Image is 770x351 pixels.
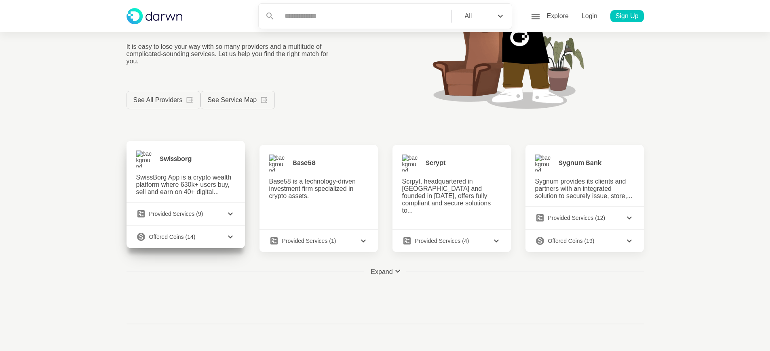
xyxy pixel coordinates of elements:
[535,155,552,171] img: background
[402,155,501,221] a: backgroundScryptScrpyt, headquartered in [GEOGRAPHIC_DATA] and founded in [DATE], offers fully co...
[127,43,330,65] p: It is easy to lose your way with so many providers and a multitude of complicated-sounding servic...
[545,10,570,23] p: Explore
[282,238,336,244] p: Provided Services (1)
[149,211,203,217] p: Provided Services (9)
[426,159,446,167] p: Scrypt
[269,178,368,200] p: Base58 is a technology-driven investment firm specialized in crypto assets.
[548,238,595,244] p: Offered Coins (19)
[293,159,316,167] p: Base58
[207,96,257,104] p: See Service Map
[580,10,599,23] p: Login
[136,150,153,167] img: background
[402,155,419,171] img: background
[402,178,501,214] p: Scrpyt, headquartered in [GEOGRAPHIC_DATA] and founded in [DATE], offers fully compliant and secu...
[133,96,183,104] p: See All Providers
[535,155,634,206] a: backgroundSygnum BankSygnum provides its clients and partners with an integrated solution to secu...
[136,174,235,196] p: SwissBorg App is a crypto wealth platform where 630k+ users buy, sell and earn on 40+ digital...
[136,150,235,202] a: backgroundSwissborgSwissBorg App is a crypto wealth platform where 630k+ users buy, sell and earn...
[575,10,604,23] a: Login
[559,159,601,167] p: Sygnum Bank
[149,234,196,240] p: Offered Coins (14)
[269,155,286,171] img: background
[535,178,634,200] p: Sygnum provides its clients and partners with an integrated solution to securely issue, store,...
[415,238,469,244] p: Provided Services (4)
[548,215,605,221] p: Provided Services (12)
[269,155,368,206] a: backgroundBase58Base58 is a technology-driven investment firm specialized in crypto assets.
[200,91,275,109] a: See Service Map
[465,13,472,20] div: All
[610,10,644,23] a: Sign Up
[160,155,192,163] p: Swissborg
[371,267,392,277] p: Expand
[127,91,201,109] a: See All Providers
